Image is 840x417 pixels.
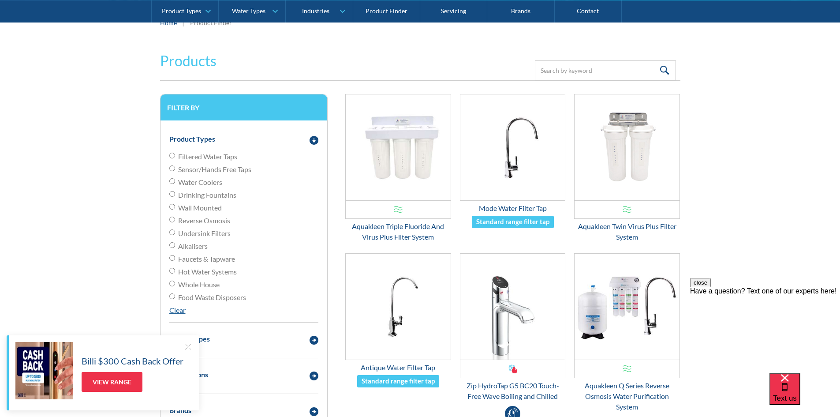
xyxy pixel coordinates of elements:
a: View Range [82,372,142,392]
span: Hot Water Systems [178,267,237,277]
a: Aquakleen Twin Virus Plus Filter SystemAquakleen Twin Virus Plus Filter System [574,94,680,242]
input: Hot Water Systems [169,268,175,274]
iframe: podium webchat widget prompt [690,278,840,384]
div: Aquakleen Twin Virus Plus Filter System [574,221,680,242]
img: Aquakleen Twin Virus Plus Filter System [575,94,679,200]
h5: Billi $300 Cash Back Offer [82,354,183,368]
div: Brands [169,405,191,416]
img: Aquakleen Q Series Reverse Osmosis Water Purification System [575,254,679,360]
div: Aquakleen Triple Fluoride And Virus Plus Filter System [345,221,451,242]
span: Filtered Water Taps [178,151,237,162]
div: Water Types [232,7,265,15]
a: Home [160,18,177,27]
input: Faucets & Tapware [169,255,175,261]
input: Sensor/Hands Free Taps [169,165,175,171]
input: Search by keyword [535,60,676,80]
h3: Filter by [167,103,321,112]
div: Industries [302,7,329,15]
input: Alkalisers [169,242,175,248]
div: Product Types [162,7,201,15]
div: Mode Water Filter Tap [460,203,566,214]
span: Alkalisers [178,241,208,252]
span: Water Coolers [178,177,222,188]
input: Water Coolers [169,178,175,184]
a: Antique Water Filter TapAntique Water Filter TapStandard range filter tap [345,253,451,388]
span: Sensor/Hands Free Taps [178,164,251,175]
span: Drinking Fountains [178,190,236,200]
div: Zip HydroTap G5 BC20 Touch-Free Wave Boiling and Chilled [460,380,566,402]
img: Mode Water Filter Tap [460,94,565,200]
span: Food Waste Disposers [178,292,246,303]
div: Product Finder [190,18,232,27]
div: Standard range filter tap [362,376,435,386]
span: Whole House [178,279,220,290]
span: Undersink Filters [178,228,231,239]
a: Aquakleen Triple Fluoride And Virus Plus Filter SystemAquakleen Triple Fluoride And Virus Plus Fi... [345,94,451,242]
input: Wall Mounted [169,204,175,210]
span: Wall Mounted [178,203,222,213]
div: Aquakleen Q Series Reverse Osmosis Water Purification System [574,380,680,412]
input: Food Waste Disposers [169,293,175,299]
input: Reverse Osmosis [169,217,175,222]
input: Undersink Filters [169,229,175,235]
div: Product Types [169,134,215,144]
iframe: podium webchat widget bubble [769,373,840,417]
input: Filtered Water Taps [169,153,175,158]
div: Water Types [169,334,210,344]
input: Whole House [169,281,175,286]
img: Aquakleen Triple Fluoride And Virus Plus Filter System [346,94,451,200]
div: | [181,17,186,28]
span: Reverse Osmosis [178,215,230,226]
span: Faucets & Tapware [178,254,235,264]
a: Clear [169,306,186,314]
a: Aquakleen Q Series Reverse Osmosis Water Purification SystemAquakleen Q Series Reverse Osmosis Wa... [574,253,680,412]
a: Mode Water Filter TapMode Water Filter TapStandard range filter tap [460,94,566,229]
div: Antique Water Filter Tap [345,362,451,373]
a: Zip HydroTap G5 BC20 Touch-Free Wave Boiling and ChilledZip HydroTap G5 BC20 Touch-Free Wave Boil... [460,253,566,402]
h2: Products [160,50,217,71]
img: Antique Water Filter Tap [346,254,451,360]
img: Billi $300 Cash Back Offer [15,342,73,399]
img: Zip HydroTap G5 BC20 Touch-Free Wave Boiling and Chilled [460,254,565,360]
div: Standard range filter tap [476,217,549,227]
input: Drinking Fountains [169,191,175,197]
